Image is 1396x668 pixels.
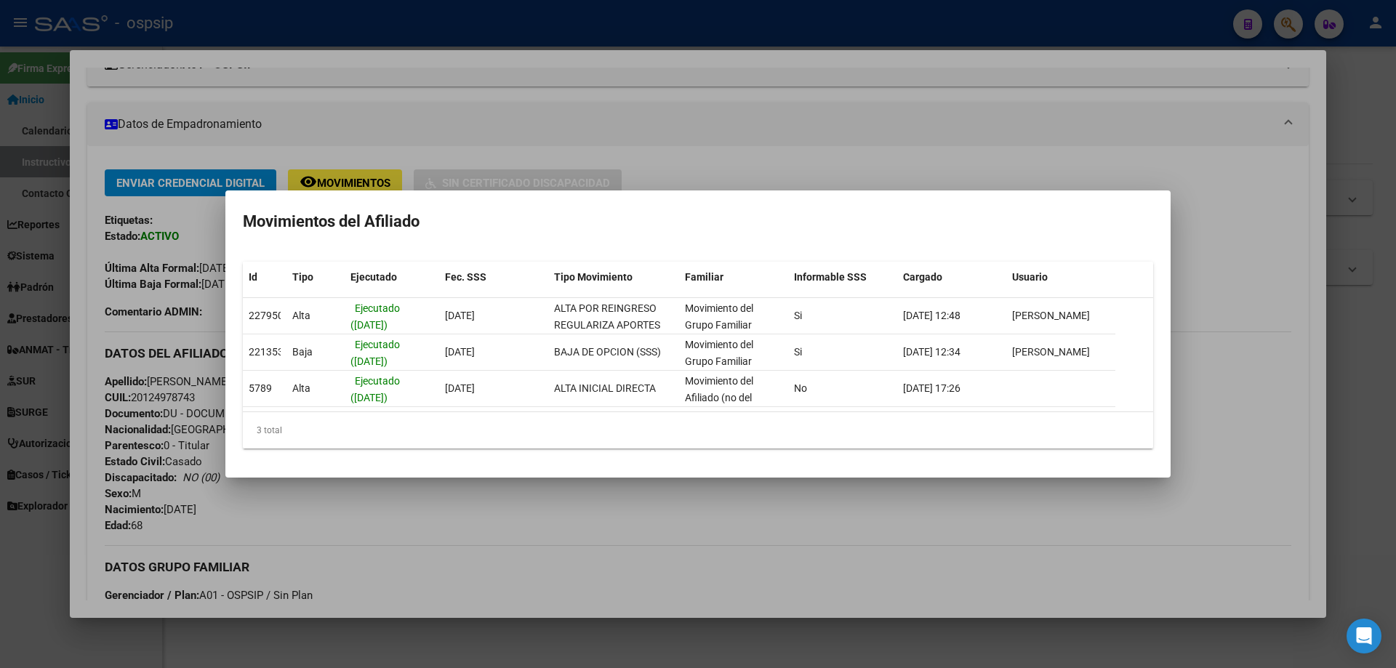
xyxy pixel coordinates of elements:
[292,346,313,358] span: Baja
[794,382,807,394] span: No
[794,271,867,283] span: Informable SSS
[794,310,802,321] span: Si
[903,271,942,283] span: Cargado
[292,310,310,321] span: Alta
[445,382,475,394] span: [DATE]
[1012,346,1090,358] span: [PERSON_NAME]
[554,271,633,283] span: Tipo Movimiento
[243,208,1153,236] h2: Movimientos del Afiliado
[249,382,272,394] span: 5789
[292,382,310,394] span: Alta
[685,339,753,367] span: Movimiento del Grupo Familiar
[243,262,286,293] datatable-header-cell: Id
[903,382,960,394] span: [DATE] 17:26
[243,412,1153,448] div: 3 total
[345,262,439,293] datatable-header-cell: Ejecutado
[897,262,1006,293] datatable-header-cell: Cargado
[1012,271,1048,283] span: Usuario
[249,310,284,321] span: 227950
[445,346,475,358] span: [DATE]
[548,262,679,293] datatable-header-cell: Tipo Movimiento
[554,346,661,358] span: BAJA DE OPCION (SSS)
[903,310,960,321] span: [DATE] 12:48
[350,339,400,367] span: Ejecutado ([DATE])
[249,346,284,358] span: 221353
[286,262,345,293] datatable-header-cell: Tipo
[685,302,753,331] span: Movimiento del Grupo Familiar
[350,302,400,331] span: Ejecutado ([DATE])
[350,375,400,403] span: Ejecutado ([DATE])
[445,271,486,283] span: Fec. SSS
[1006,262,1115,293] datatable-header-cell: Usuario
[439,262,548,293] datatable-header-cell: Fec. SSS
[292,271,313,283] span: Tipo
[679,262,788,293] datatable-header-cell: Familiar
[685,375,753,420] span: Movimiento del Afiliado (no del grupo)
[1347,619,1381,653] div: Open Intercom Messenger
[554,302,660,347] span: ALTA POR REINGRESO REGULARIZA APORTES (AFIP)
[788,262,897,293] datatable-header-cell: Informable SSS
[350,271,397,283] span: Ejecutado
[554,382,656,394] span: ALTA INICIAL DIRECTA
[794,346,802,358] span: Si
[903,346,960,358] span: [DATE] 12:34
[685,271,723,283] span: Familiar
[445,310,475,321] span: [DATE]
[1012,310,1090,321] span: [PERSON_NAME]
[249,271,257,283] span: Id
